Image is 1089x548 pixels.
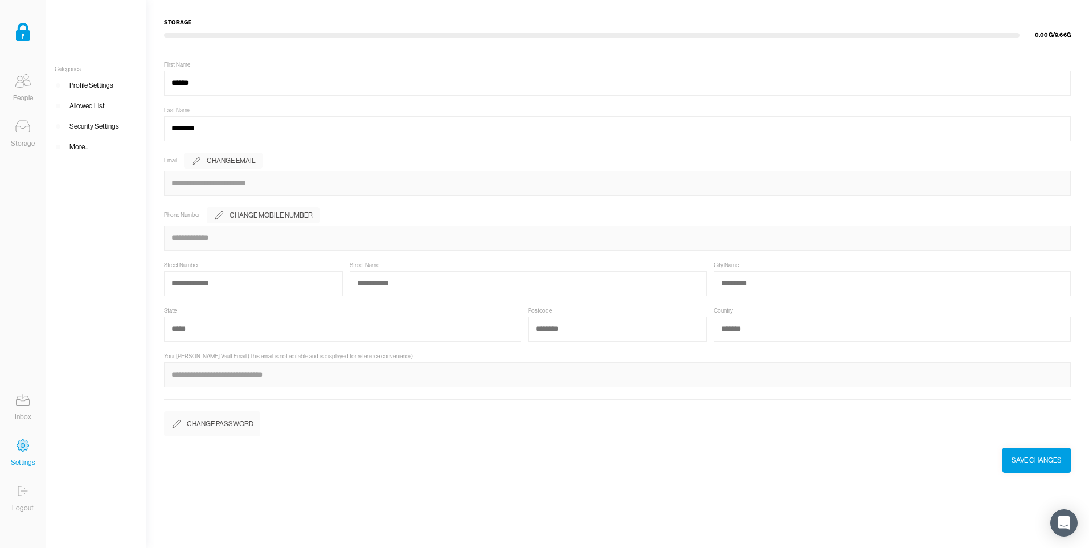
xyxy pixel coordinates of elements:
a: Allowed List [46,96,146,116]
a: Profile Settings [46,75,146,96]
div: Save Changes [1012,455,1062,466]
div: Change Password [187,418,253,430]
div: Change Mobile Number [230,210,313,221]
div: Storage [164,18,1071,27]
div: Your [PERSON_NAME] Vault Email (This email is not editable and is displayed for reference conveni... [164,353,413,360]
button: Save Changes [1002,448,1071,473]
div: Country [714,308,733,314]
div: Change Email [207,155,256,166]
div: First Name [164,62,190,68]
div: Street Number [164,262,199,269]
button: Change Password [164,411,260,436]
button: Change Mobile Number [207,207,320,223]
div: Last Name [164,107,190,114]
a: More... [46,137,146,157]
div: More... [69,141,88,153]
div: Open Intercom Messenger [1050,509,1078,537]
div: City Name [714,262,739,269]
div: Profile Settings [69,80,113,91]
button: Change Email [184,153,263,169]
div: Allowed List [69,100,105,112]
div: Settings [11,457,35,468]
a: Security Settings [46,116,146,137]
div: Postcode [528,308,552,314]
div: Categories [46,66,146,73]
div: People [13,92,33,104]
div: 0.00G/9.66G [1020,31,1071,40]
div: Street Name [350,262,379,269]
div: Security Settings [69,121,119,132]
div: Storage [11,138,35,149]
div: State [164,308,177,314]
div: Email [164,157,177,164]
div: Inbox [15,411,31,423]
div: Phone Number [164,212,200,219]
div: Logout [12,502,34,514]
